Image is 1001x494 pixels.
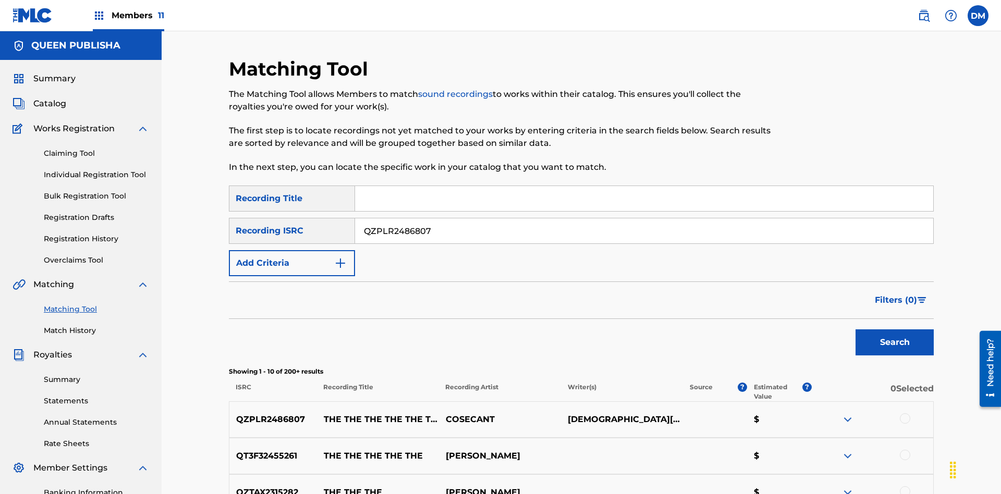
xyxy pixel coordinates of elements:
[13,97,66,110] a: CatalogCatalog
[229,382,316,401] p: ISRC
[317,413,439,426] p: THE THE THE THE THE THE THE THE
[812,382,934,401] p: 0 Selected
[334,257,347,269] img: 9d2ae6d4665cec9f34b9.svg
[438,382,560,401] p: Recording Artist
[229,125,772,150] p: The first step is to locate recordings not yet matched to your works by entering criteria in the ...
[13,97,25,110] img: Catalog
[913,5,934,26] a: Public Search
[44,438,149,449] a: Rate Sheets
[841,413,854,426] img: expand
[438,413,560,426] p: COSECANT
[44,148,149,159] a: Claiming Tool
[949,444,1001,494] iframe: Chat Widget
[44,233,149,244] a: Registration History
[158,10,164,20] span: 11
[13,349,25,361] img: Royalties
[747,413,812,426] p: $
[44,417,149,428] a: Annual Statements
[13,122,26,135] img: Works Registration
[560,382,682,401] p: Writer(s)
[44,374,149,385] a: Summary
[229,88,772,113] p: The Matching Tool allows Members to match to works within their catalog. This ensures you'll coll...
[945,454,961,486] div: Drag
[44,396,149,406] a: Statements
[137,278,149,291] img: expand
[13,278,26,291] img: Matching
[13,72,25,85] img: Summary
[418,89,493,99] a: sound recordings
[137,122,149,135] img: expand
[229,450,317,462] p: QT3F32455261
[93,9,105,22] img: Top Rightsholders
[44,255,149,266] a: Overclaims Tool
[869,287,934,313] button: Filters (0)
[856,329,934,355] button: Search
[918,9,930,22] img: search
[229,250,355,276] button: Add Criteria
[13,40,25,52] img: Accounts
[44,191,149,202] a: Bulk Registration Tool
[33,122,115,135] span: Works Registration
[13,8,53,23] img: MLC Logo
[841,450,854,462] img: expand
[229,186,934,361] form: Search Form
[229,413,317,426] p: QZPLR2486807
[754,382,802,401] p: Estimated Value
[44,325,149,336] a: Match History
[875,294,917,306] span: Filters ( 0 )
[438,450,560,462] p: [PERSON_NAME]
[33,97,66,110] span: Catalog
[44,212,149,223] a: Registration Drafts
[738,382,747,392] span: ?
[945,9,957,22] img: help
[690,382,713,401] p: Source
[802,382,812,392] span: ?
[33,72,76,85] span: Summary
[13,462,25,474] img: Member Settings
[229,161,772,174] p: In the next step, you can locate the specific work in your catalog that you want to match.
[941,5,961,26] div: Help
[44,304,149,315] a: Matching Tool
[13,72,76,85] a: SummarySummary
[33,278,74,291] span: Matching
[44,169,149,180] a: Individual Registration Tool
[972,327,1001,412] iframe: Resource Center
[968,5,988,26] div: User Menu
[747,450,812,462] p: $
[112,9,164,21] span: Members
[229,367,934,376] p: Showing 1 - 10 of 200+ results
[33,462,107,474] span: Member Settings
[317,450,439,462] p: THE THE THE THE THE
[316,382,438,401] p: Recording Title
[137,349,149,361] img: expand
[229,57,373,81] h2: Matching Tool
[560,413,682,426] p: [DEMOGRAPHIC_DATA][PERSON_NAME]
[33,349,72,361] span: Royalties
[137,462,149,474] img: expand
[918,297,926,303] img: filter
[31,40,120,52] h5: QUEEN PUBLISHA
